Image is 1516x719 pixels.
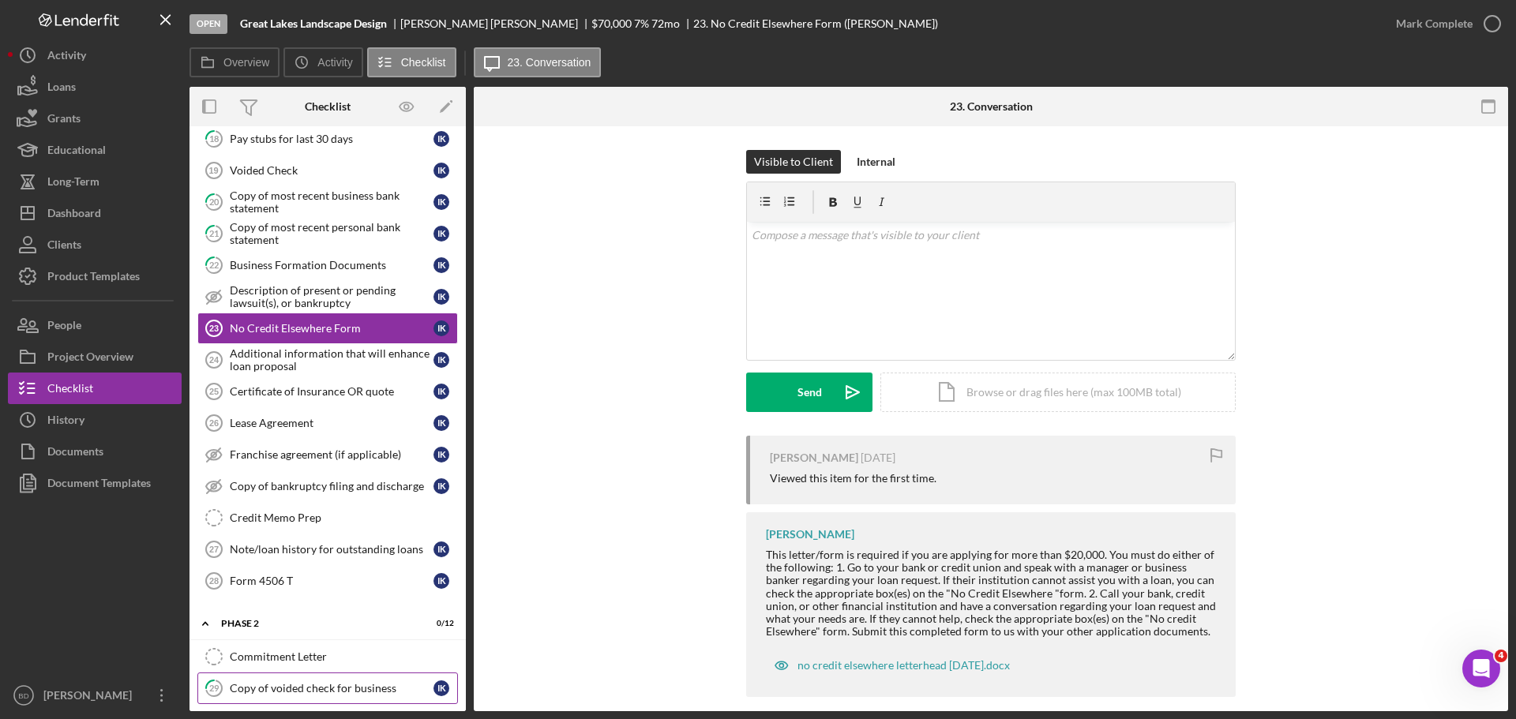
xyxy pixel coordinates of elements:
[433,131,449,147] div: I K
[754,150,833,174] div: Visible to Client
[105,492,210,556] button: Messages
[591,17,632,30] span: $70,000
[47,134,106,170] div: Educational
[305,100,351,113] div: Checklist
[693,17,938,30] div: 23. No Credit Elsewhere Form ([PERSON_NAME])
[433,257,449,273] div: I K
[8,680,182,711] button: BD[PERSON_NAME]
[8,71,182,103] button: Loans
[209,576,219,586] tspan: 28
[47,404,84,440] div: History
[433,320,449,336] div: I K
[8,260,182,292] a: Product Templates
[209,355,220,365] tspan: 24
[23,257,293,286] div: Update Permissions Settings
[47,373,93,408] div: Checklist
[433,352,449,368] div: I K
[367,47,456,77] button: Checklist
[317,56,352,69] label: Activity
[230,284,433,309] div: Description of present or pending lawsuit(s), or bankruptcy
[230,448,433,461] div: Franchise agreement (if applicable)
[849,150,903,174] button: Internal
[23,286,293,316] div: Pipeline and Forecast View
[8,373,182,404] button: Checklist
[47,166,99,201] div: Long-Term
[47,341,133,376] div: Project Overview
[32,403,264,419] div: Send us a message
[8,229,182,260] a: Clients
[283,47,362,77] button: Activity
[8,309,182,341] button: People
[230,480,433,492] div: Copy of bankruptcy filing and discharge
[240,17,387,30] b: Great Lakes Landscape Design
[950,100,1033,113] div: 23. Conversation
[861,451,895,464] time: 2025-08-25 11:20
[197,123,458,155] a: 18Pay stubs for last 30 daysIK
[47,260,140,296] div: Product Templates
[8,134,182,166] a: Educational
[230,511,457,524] div: Credit Memo Prep
[433,478,449,494] div: I K
[230,322,433,335] div: No Credit Elsewhere Form
[8,103,182,134] button: Grants
[197,186,458,218] a: 20Copy of most recent business bank statementIK
[8,436,182,467] button: Documents
[221,619,415,628] div: Phase 2
[189,47,280,77] button: Overview
[770,451,858,464] div: [PERSON_NAME]
[47,197,101,233] div: Dashboard
[32,293,265,309] div: Pipeline and Forecast View
[208,166,218,175] tspan: 19
[8,197,182,229] button: Dashboard
[209,197,220,207] tspan: 20
[197,155,458,186] a: 19Voided CheckIK
[433,680,449,696] div: I K
[1462,650,1500,687] iframe: Intercom live chat
[1396,8,1473,39] div: Mark Complete
[209,133,219,144] tspan: 18
[197,376,458,407] a: 25Certificate of Insurance OR quoteIK
[23,316,293,345] div: How to Create a Test Project
[8,404,182,436] button: History
[32,166,284,193] p: How can we help?
[230,650,457,663] div: Commitment Letter
[197,641,458,672] a: Commitment Letter
[797,659,1010,672] div: no credit elsewhere letterhead [DATE].docx
[433,226,449,242] div: I K
[746,150,841,174] button: Visible to Client
[230,575,433,587] div: Form 4506 T
[209,545,219,554] tspan: 27
[185,25,216,57] img: Profile image for Allison
[426,619,454,628] div: 0 / 12
[8,467,182,499] a: Document Templates
[651,17,680,30] div: 72 mo
[32,264,265,280] div: Update Permissions Settings
[272,25,300,54] div: Close
[35,532,70,543] span: Home
[474,47,602,77] button: 23. Conversation
[32,419,264,436] div: We typically reply in a few hours
[433,447,449,462] div: I K
[8,39,182,71] a: Activity
[230,133,433,145] div: Pay stubs for last 30 days
[197,502,458,534] a: Credit Memo Prep
[197,565,458,597] a: 28Form 4506 TIK
[197,407,458,439] a: 26Lease AgreementIK
[209,260,219,270] tspan: 22
[209,683,220,693] tspan: 29
[766,549,1220,638] div: This letter/form is required if you are applying for more than $20,000. You must do either of the...
[797,373,822,412] div: Send
[230,259,433,271] div: Business Formation Documents
[47,309,81,345] div: People
[16,389,300,449] div: Send us a messageWe typically reply in a few hours
[197,218,458,249] a: 21Copy of most recent personal bank statementIK
[47,467,151,503] div: Document Templates
[211,492,316,556] button: Help
[209,387,219,396] tspan: 25
[197,313,458,344] a: 23No Credit Elsewhere FormIK
[197,344,458,376] a: 24Additional information that will enhance loan proposalIK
